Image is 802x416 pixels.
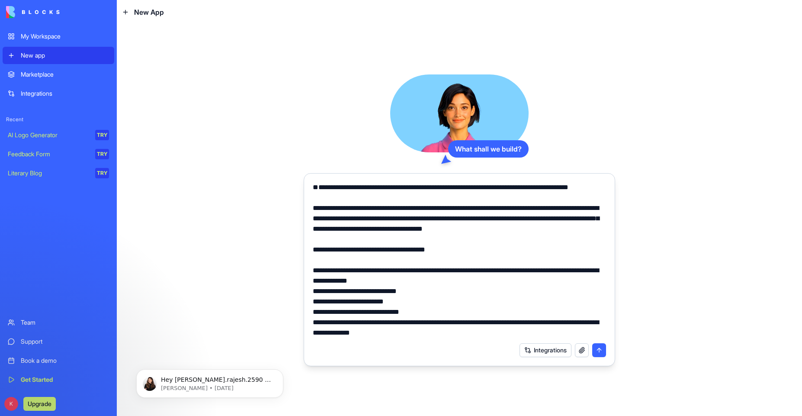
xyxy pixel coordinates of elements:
div: Marketplace [21,70,109,79]
div: Team [21,318,109,327]
div: My Workspace [21,32,109,41]
div: Book a demo [21,356,109,365]
button: Upgrade [23,397,56,411]
div: Get Started [21,375,109,384]
img: logo [6,6,60,18]
span: New App [134,7,164,17]
a: Literary BlogTRY [3,164,114,182]
div: Literary Blog [8,169,89,177]
a: Team [3,314,114,331]
div: TRY [95,168,109,178]
a: New app [3,47,114,64]
span: Recent [3,116,114,123]
a: AI Logo GeneratorTRY [3,126,114,144]
a: Get Started [3,371,114,388]
span: K [4,397,18,411]
a: Upgrade [23,399,56,408]
a: Feedback FormTRY [3,145,114,163]
a: Marketplace [3,66,114,83]
div: TRY [95,149,109,159]
div: TRY [95,130,109,140]
div: Feedback Form [8,150,89,158]
a: Integrations [3,85,114,102]
div: New app [21,51,109,60]
div: AI Logo Generator [8,131,89,139]
iframe: Intercom notifications message [123,351,296,412]
button: Integrations [520,343,571,357]
a: Book a demo [3,352,114,369]
div: Support [21,337,109,346]
div: Integrations [21,89,109,98]
a: Support [3,333,114,350]
div: What shall we build? [448,140,529,158]
a: My Workspace [3,28,114,45]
